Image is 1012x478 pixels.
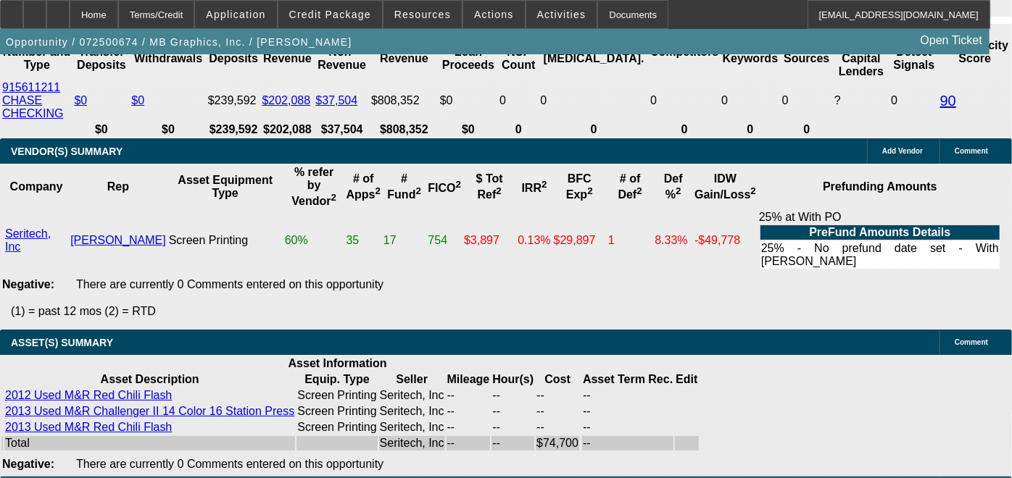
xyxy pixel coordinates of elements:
td: 0 [721,80,779,121]
td: 0 [650,80,719,121]
span: Comment [955,338,988,346]
td: 25% - No prefund date set - With [PERSON_NAME] [760,241,1000,269]
b: BFC Exp [566,172,593,201]
td: Screen Printing [296,404,377,419]
div: Total [5,437,294,450]
sup: 2 [636,185,642,196]
span: Comment [955,147,988,155]
th: $0 [73,122,129,137]
td: -- [582,388,673,403]
td: 60% [284,210,344,271]
span: ASSET(S) SUMMARY [11,337,113,348]
td: $0 [439,80,497,121]
span: There are currently 0 Comments entered on this opportunity [76,278,383,290]
span: Refresh to pull Number of Working Capital Lenders [834,94,841,106]
a: $0 [74,94,87,106]
b: Rep [107,180,129,193]
b: Company [10,180,63,193]
button: Activities [526,1,597,28]
b: % refer by Vendor [291,166,336,207]
span: Opportunity / 072500674 / MB Graphics, Inc. / [PERSON_NAME] [6,36,352,48]
td: 0 [890,80,937,121]
b: Mileage [447,373,490,385]
td: 0.13% [517,210,551,271]
button: Resources [383,1,462,28]
td: 1 [607,210,652,271]
span: There are currently 0 Comments entered on this opportunity [76,458,383,470]
button: Application [195,1,276,28]
th: $37,504 [315,122,369,137]
th: Asset Term Recommendation [582,372,673,387]
sup: 2 [751,185,756,196]
sup: 2 [376,185,381,196]
b: PreFund Amounts Details [809,226,950,238]
td: -$49,778 [694,210,757,271]
td: 754 [427,210,462,271]
sup: 2 [676,185,681,196]
span: Add Vendor [882,147,923,155]
td: -- [582,436,673,450]
th: 0 [781,122,832,137]
b: $ Tot Ref [476,172,503,201]
td: 35 [346,210,381,271]
span: VENDOR(S) SUMMARY [11,146,123,157]
a: [PERSON_NAME] [70,234,166,246]
span: Actions [474,9,514,20]
b: # of Apps [347,172,381,201]
sup: 2 [587,185,592,196]
b: Negative: [2,458,54,470]
b: # Fund [387,172,421,201]
span: Activities [537,9,586,20]
th: 0 [721,122,779,137]
a: 2013 Used M&R Challenger II 14 Color 16 Station Press [5,405,294,417]
b: Asset Term Rec. [583,373,673,385]
a: 915611211 CHASE CHECKING [2,81,63,119]
td: $29,897 [553,210,606,271]
td: -- [536,420,579,435]
td: -- [536,404,579,419]
b: Asset Description [101,373,199,385]
td: Seritech, Inc [379,388,445,403]
td: -- [582,420,673,435]
td: -- [492,420,534,435]
b: Prefunding Amounts [823,180,937,193]
a: $37,504 [315,94,357,106]
td: -- [492,436,534,450]
th: $808,352 [370,122,438,137]
sup: 2 [416,185,421,196]
th: 0 [499,122,538,137]
td: Screen Printing [296,420,377,435]
td: -- [447,388,491,403]
b: Hour(s) [492,373,534,385]
span: Credit Package [289,9,371,20]
div: 25% at With PO [759,211,1001,270]
td: Screen Printing [296,388,377,403]
td: -- [447,420,491,435]
td: Seritech, Inc [379,436,445,450]
td: 0 [499,80,538,121]
td: Seritech, Inc [379,420,445,435]
td: -- [582,404,673,419]
a: 2013 Used M&R Red Chili Flash [5,421,172,433]
b: Asset Information [289,357,387,369]
b: IRR [522,182,547,194]
b: FICO [428,182,461,194]
p: (1) = past 12 mos (2) = RTD [11,305,1012,318]
th: $0 [439,122,497,137]
b: Cost [544,373,571,385]
button: Credit Package [278,1,382,28]
td: -- [447,404,491,419]
sup: 2 [542,179,547,190]
a: $0 [131,94,144,106]
a: 90 [940,93,956,109]
td: Seritech, Inc [379,404,445,419]
td: $74,700 [536,436,579,450]
td: 0 [539,80,648,121]
td: $239,592 [207,80,260,121]
a: Seritech, Inc [5,227,51,253]
td: Screen Printing [168,210,283,271]
sup: 2 [331,192,336,203]
th: 0 [539,122,648,137]
b: Seller [396,373,428,385]
td: 8.33% [654,210,692,271]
